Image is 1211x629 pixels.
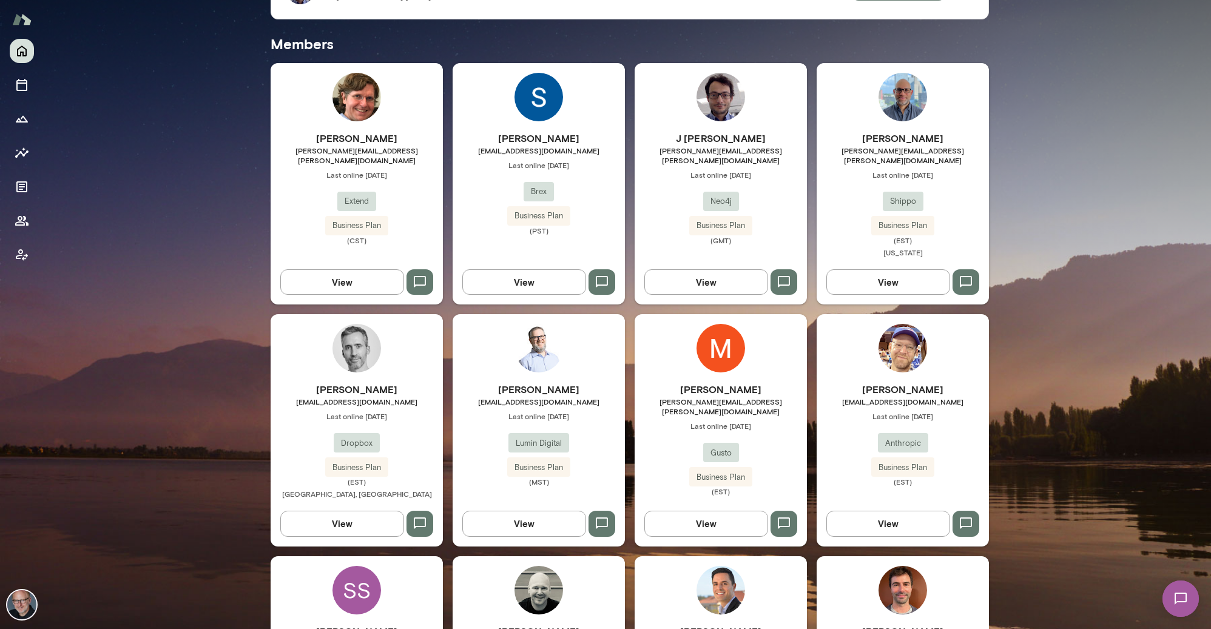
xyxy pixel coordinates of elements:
[826,511,950,536] button: View
[271,411,443,421] span: Last online [DATE]
[453,146,625,155] span: [EMAIL_ADDRESS][DOMAIN_NAME]
[817,411,989,421] span: Last online [DATE]
[689,220,752,232] span: Business Plan
[697,324,745,372] img: Mike Hardy
[703,195,739,207] span: Neo4j
[635,486,807,496] span: (EST)
[635,421,807,431] span: Last online [DATE]
[635,170,807,180] span: Last online [DATE]
[7,590,36,619] img: Nick Gould
[282,489,432,498] span: [GEOGRAPHIC_DATA], [GEOGRAPHIC_DATA]
[280,511,404,536] button: View
[332,324,381,372] img: George Baier IV
[10,209,34,233] button: Members
[462,511,586,536] button: View
[271,235,443,245] span: (CST)
[817,235,989,245] span: (EST)
[817,131,989,146] h6: [PERSON_NAME]
[883,195,923,207] span: Shippo
[635,235,807,245] span: (GMT)
[826,269,950,295] button: View
[453,160,625,170] span: Last online [DATE]
[271,477,443,486] span: (EST)
[817,477,989,486] span: (EST)
[271,397,443,406] span: [EMAIL_ADDRESS][DOMAIN_NAME]
[271,382,443,397] h6: [PERSON_NAME]
[697,566,745,614] img: Michael Sellitto
[271,170,443,180] span: Last online [DATE]
[524,186,554,198] span: Brex
[514,73,563,121] img: Sumit Mallick
[514,566,563,614] img: Ryan Bergauer
[271,146,443,165] span: [PERSON_NAME][EMAIL_ADDRESS][PERSON_NAME][DOMAIN_NAME]
[635,131,807,146] h6: J [PERSON_NAME]
[635,397,807,416] span: [PERSON_NAME][EMAIL_ADDRESS][PERSON_NAME][DOMAIN_NAME]
[871,462,934,474] span: Business Plan
[879,324,927,372] img: Rob Hester
[514,324,563,372] img: Mike West
[271,34,989,53] h5: Members
[10,141,34,165] button: Insights
[462,269,586,295] button: View
[332,566,381,614] div: SS
[10,107,34,131] button: Growth Plan
[280,269,404,295] button: View
[703,447,739,459] span: Gusto
[453,226,625,235] span: (PST)
[635,382,807,397] h6: [PERSON_NAME]
[817,170,989,180] span: Last online [DATE]
[635,146,807,165] span: [PERSON_NAME][EMAIL_ADDRESS][PERSON_NAME][DOMAIN_NAME]
[337,195,376,207] span: Extend
[334,437,380,449] span: Dropbox
[689,471,752,483] span: Business Plan
[508,437,569,449] span: Lumin Digital
[10,175,34,199] button: Documents
[507,462,570,474] span: Business Plan
[325,462,388,474] span: Business Plan
[453,477,625,486] span: (MST)
[332,73,381,121] img: Jonathan Sims
[817,146,989,165] span: [PERSON_NAME][EMAIL_ADDRESS][PERSON_NAME][DOMAIN_NAME]
[10,243,34,267] button: Client app
[644,511,768,536] button: View
[817,382,989,397] h6: [PERSON_NAME]
[644,269,768,295] button: View
[10,73,34,97] button: Sessions
[879,566,927,614] img: Francesco Mosconi
[325,220,388,232] span: Business Plan
[871,220,934,232] span: Business Plan
[817,397,989,406] span: [EMAIL_ADDRESS][DOMAIN_NAME]
[697,73,745,121] img: J Barrasa
[453,397,625,406] span: [EMAIL_ADDRESS][DOMAIN_NAME]
[883,248,923,257] span: [US_STATE]
[878,437,928,449] span: Anthropic
[10,39,34,63] button: Home
[507,210,570,222] span: Business Plan
[453,382,625,397] h6: [PERSON_NAME]
[453,131,625,146] h6: [PERSON_NAME]
[271,131,443,146] h6: [PERSON_NAME]
[453,411,625,421] span: Last online [DATE]
[879,73,927,121] img: Neil Patel
[12,8,32,31] img: Mento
